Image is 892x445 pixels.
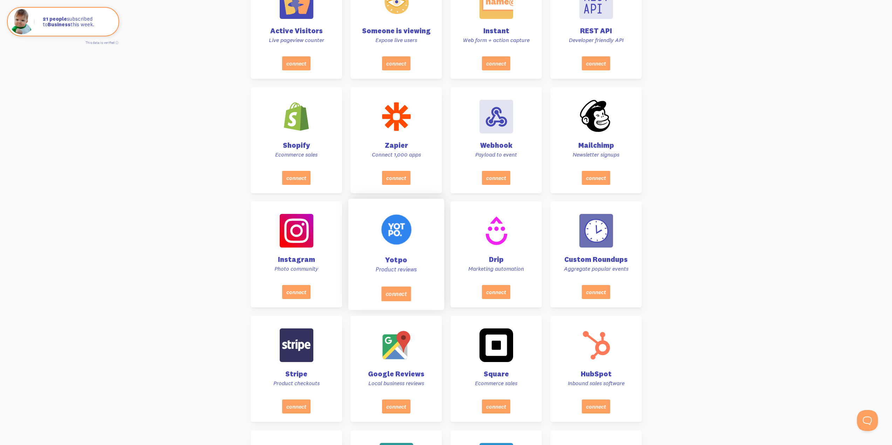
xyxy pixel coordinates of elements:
[43,15,67,22] strong: 21 people
[282,399,311,413] button: connect
[459,256,533,263] h4: Drip
[482,56,510,70] button: connect
[251,316,342,422] a: Stripe Product checkouts connect
[359,142,434,149] h4: Zapier
[559,151,633,158] p: Newsletter signups
[459,265,533,272] p: Marketing automation
[582,56,610,70] button: connect
[450,316,542,422] a: Square Ecommerce sales connect
[350,87,442,193] a: Zapier Connect 1,000 apps connect
[259,142,334,149] h4: Shopify
[559,142,633,149] h4: Mailchimp
[550,87,642,193] a: Mailchimp Newsletter signups connect
[459,370,533,377] h4: Square
[259,151,334,158] p: Ecommerce sales
[259,256,334,263] h4: Instagram
[450,201,542,307] a: Drip Marketing automation connect
[350,316,442,422] a: Google Reviews Local business reviews connect
[482,171,510,185] button: connect
[359,370,434,377] h4: Google Reviews
[559,256,633,263] h4: Custom Roundups
[359,36,434,44] p: Expose live users
[482,285,510,299] button: connect
[459,380,533,387] p: Ecommerce sales
[251,201,342,307] a: Instagram Photo community connect
[450,87,542,193] a: Webhook Payload to event connect
[259,380,334,387] p: Product checkouts
[259,265,334,272] p: Photo community
[259,36,334,44] p: Live pageview counter
[348,199,444,310] a: Yotpo Product reviews connect
[48,21,70,28] strong: Business
[559,36,633,44] p: Developer friendly API
[357,256,435,264] h4: Yotpo
[251,87,342,193] a: Shopify Ecommerce sales connect
[459,36,533,44] p: Web form + action capture
[282,171,311,185] button: connect
[582,171,610,185] button: connect
[559,380,633,387] p: Inbound sales software
[550,316,642,422] a: HubSpot Inbound sales software connect
[357,266,435,273] p: Product reviews
[359,27,434,34] h4: Someone is viewing
[559,27,633,34] h4: REST API
[559,265,633,272] p: Aggregate popular events
[359,380,434,387] p: Local business reviews
[857,410,878,431] iframe: Help Scout Beacon - Open
[459,142,533,149] h4: Webhook
[282,285,311,299] button: connect
[86,41,118,44] a: This data is verified ⓘ
[382,171,410,185] button: connect
[259,370,334,377] h4: Stripe
[359,151,434,158] p: Connect 1,000 apps
[382,399,410,413] button: connect
[259,27,334,34] h4: Active Visitors
[559,370,633,377] h4: HubSpot
[282,56,311,70] button: connect
[382,56,410,70] button: connect
[459,27,533,34] h4: Instant
[582,399,610,413] button: connect
[459,151,533,158] p: Payload to event
[550,201,642,307] a: Custom Roundups Aggregate popular events connect
[381,287,411,301] button: connect
[582,285,610,299] button: connect
[9,9,34,34] img: Fomo
[43,16,111,28] p: subscribed to this week.
[482,399,510,413] button: connect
